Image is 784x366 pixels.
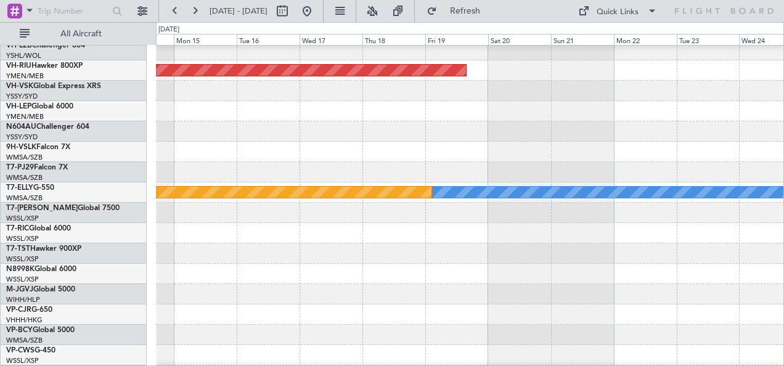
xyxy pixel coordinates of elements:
[6,184,33,192] span: T7-ELLY
[6,306,31,314] span: VP-CJR
[6,71,44,81] a: YMEN/MEB
[6,347,55,354] a: VP-CWSG-450
[300,34,362,45] div: Wed 17
[572,1,663,21] button: Quick Links
[6,103,31,110] span: VH-LEP
[6,225,29,232] span: T7-RIC
[488,34,551,45] div: Sat 20
[6,83,33,90] span: VH-VSK
[6,254,39,264] a: WSSL/XSP
[6,356,39,365] a: WSSL/XSP
[614,34,677,45] div: Mon 22
[6,173,43,182] a: WMSA/SZB
[6,306,52,314] a: VP-CJRG-650
[6,144,36,151] span: 9H-VSLK
[6,205,78,212] span: T7-[PERSON_NAME]
[158,25,179,35] div: [DATE]
[6,42,32,49] span: VH-L2B
[425,34,488,45] div: Fri 19
[6,144,70,151] a: 9H-VSLKFalcon 7X
[6,336,43,345] a: WMSA/SZB
[6,214,39,223] a: WSSL/XSP
[6,327,33,334] span: VP-BCY
[421,1,495,21] button: Refresh
[6,234,39,243] a: WSSL/XSP
[6,193,43,203] a: WMSA/SZB
[6,286,75,293] a: M-JGVJGlobal 5000
[6,83,101,90] a: VH-VSKGlobal Express XRS
[551,34,614,45] div: Sun 21
[6,103,73,110] a: VH-LEPGlobal 6000
[6,205,120,212] a: T7-[PERSON_NAME]Global 7500
[597,6,639,18] div: Quick Links
[6,295,40,304] a: WIHH/HLP
[362,34,425,45] div: Thu 18
[14,24,134,44] button: All Aircraft
[6,266,35,273] span: N8998K
[6,92,38,101] a: YSSY/SYD
[6,132,38,142] a: YSSY/SYD
[6,62,31,70] span: VH-RIU
[6,62,83,70] a: VH-RIUHawker 800XP
[6,112,44,121] a: YMEN/MEB
[6,184,54,192] a: T7-ELLYG-550
[677,34,740,45] div: Tue 23
[6,286,33,293] span: M-JGVJ
[6,315,43,325] a: VHHH/HKG
[6,123,89,131] a: N604AUChallenger 604
[6,266,76,273] a: N8998KGlobal 6000
[439,7,491,15] span: Refresh
[32,30,130,38] span: All Aircraft
[6,225,71,232] a: T7-RICGlobal 6000
[6,245,81,253] a: T7-TSTHawker 900XP
[6,51,41,60] a: YSHL/WOL
[6,164,68,171] a: T7-PJ29Falcon 7X
[237,34,300,45] div: Tue 16
[6,164,34,171] span: T7-PJ29
[6,327,75,334] a: VP-BCYGlobal 5000
[174,34,237,45] div: Mon 15
[6,42,85,49] a: VH-L2BChallenger 604
[210,6,267,17] span: [DATE] - [DATE]
[6,275,39,284] a: WSSL/XSP
[38,2,108,20] input: Trip Number
[6,347,35,354] span: VP-CWS
[6,123,36,131] span: N604AU
[6,245,30,253] span: T7-TST
[6,153,43,162] a: WMSA/SZB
